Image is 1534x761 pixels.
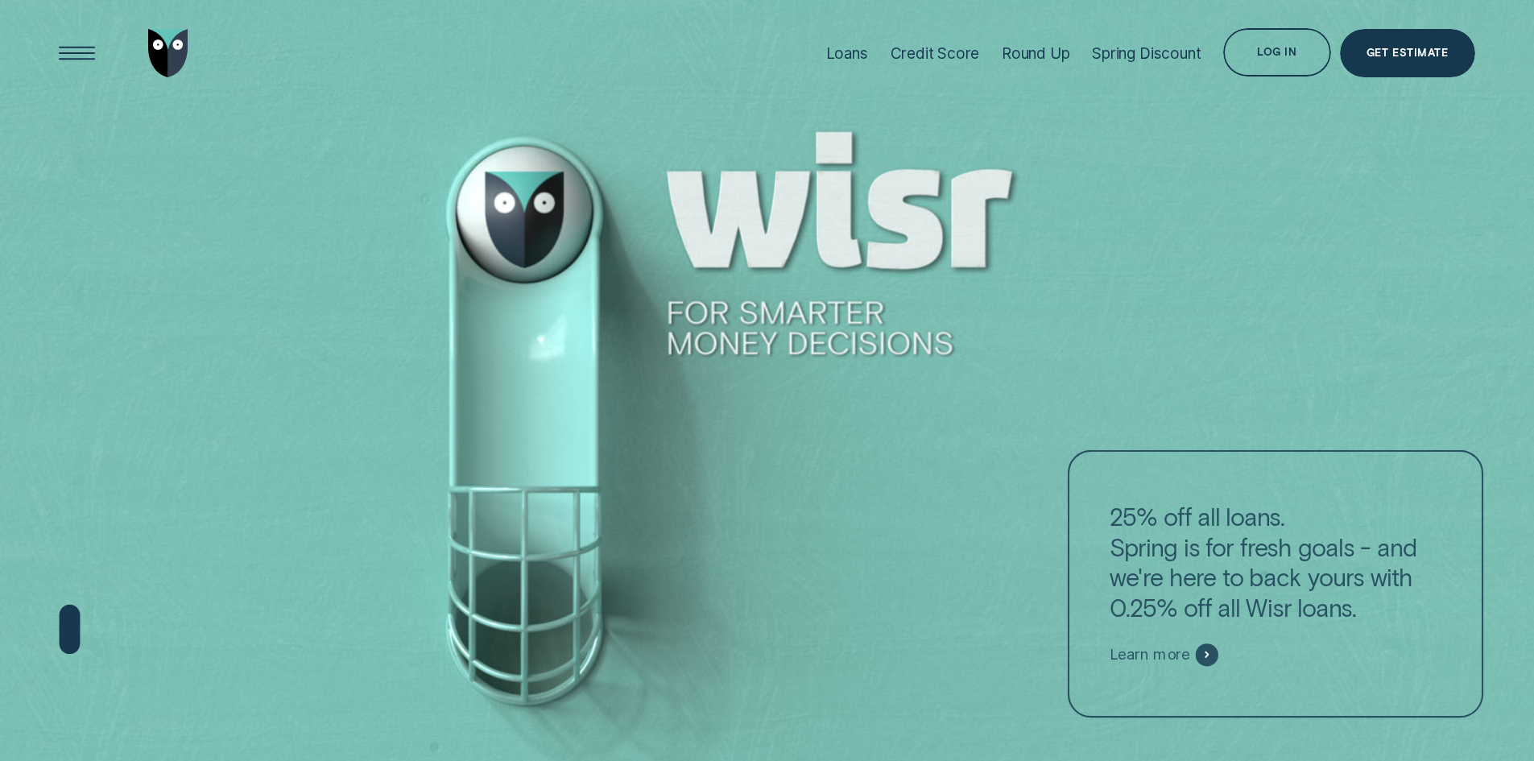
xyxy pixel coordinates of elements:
div: Credit Score [891,44,980,63]
button: Open Menu [53,29,101,77]
button: Log in [1223,28,1330,77]
p: 25% off all loans. Spring is for fresh goals - and we're here to back yours with 0.25% off all Wi... [1110,501,1441,622]
a: 25% off all loans.Spring is for fresh goals - and we're here to back yours with 0.25% off all Wis... [1068,449,1484,717]
div: Loans [826,44,868,63]
div: Spring Discount [1092,44,1201,63]
a: Get Estimate [1340,29,1475,77]
img: Wisr [148,29,188,77]
div: Round Up [1002,44,1070,63]
span: Learn more [1110,645,1190,664]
